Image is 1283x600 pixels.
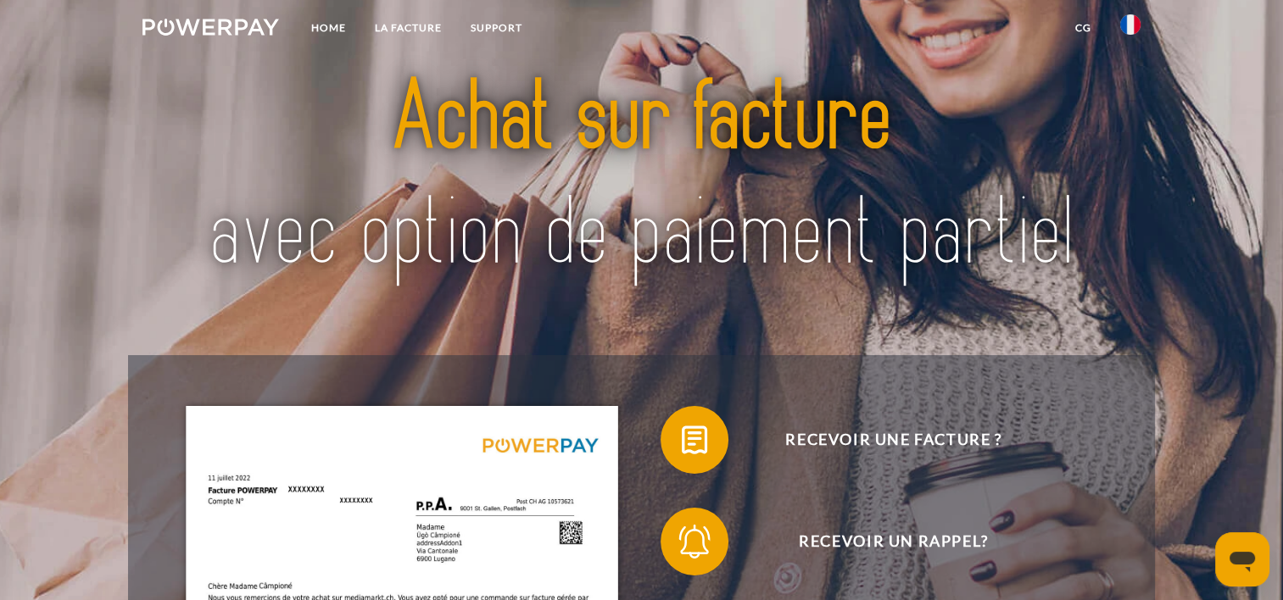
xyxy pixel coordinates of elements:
button: Recevoir un rappel? [661,508,1102,575]
span: Recevoir un rappel? [686,508,1102,575]
img: qb_bill.svg [673,419,716,461]
img: qb_bell.svg [673,520,716,563]
iframe: Bouton de lancement de la fenêtre de messagerie [1215,532,1269,586]
a: Support [456,13,537,43]
a: LA FACTURE [360,13,456,43]
a: Home [297,13,360,43]
img: logo-powerpay-white.svg [142,19,279,36]
button: Recevoir une facture ? [661,406,1102,474]
span: Recevoir une facture ? [686,406,1102,474]
a: CG [1061,13,1106,43]
img: fr [1120,14,1141,35]
img: title-powerpay_fr.svg [192,31,1091,324]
